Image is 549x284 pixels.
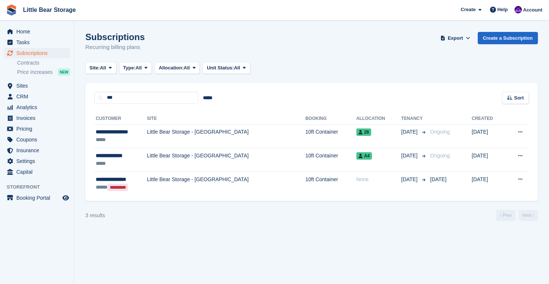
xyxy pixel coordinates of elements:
button: Allocation: All [155,62,200,74]
span: Settings [16,156,61,166]
span: Create [461,6,476,13]
span: [DATE] [430,176,447,182]
div: NEW [58,68,70,76]
a: menu [4,48,70,58]
a: menu [4,91,70,102]
span: All [234,64,240,72]
span: Insurance [16,145,61,156]
span: Export [448,35,463,42]
a: menu [4,167,70,177]
p: Recurring billing plans [85,43,145,52]
img: stora-icon-8386f47178a22dfd0bd8f6a31ec36ba5ce8667c1dd55bd0f319d3a0aa187defe.svg [6,4,17,16]
td: 10ft Container [305,172,356,195]
a: menu [4,145,70,156]
a: Contracts [17,59,70,66]
h1: Subscriptions [85,32,145,42]
span: Capital [16,167,61,177]
span: A4 [356,152,372,160]
a: menu [4,124,70,134]
th: Site [147,113,305,125]
span: [DATE] [401,152,419,160]
button: Site: All [85,62,116,74]
th: Booking [305,113,356,125]
a: Price increases NEW [17,68,70,76]
td: Little Bear Storage - [GEOGRAPHIC_DATA] [147,172,305,195]
span: Analytics [16,102,61,112]
span: Home [16,26,61,37]
span: 28 [356,128,371,136]
a: menu [4,134,70,145]
button: Type: All [119,62,152,74]
span: Tasks [16,37,61,48]
th: Created [472,113,505,125]
span: Invoices [16,113,61,123]
nav: Page [495,210,539,221]
td: [DATE] [472,148,505,172]
span: Price increases [17,69,53,76]
th: Allocation [356,113,401,125]
td: [DATE] [472,172,505,195]
a: Little Bear Storage [20,4,79,16]
span: [DATE] [401,128,419,136]
div: None [356,176,401,183]
span: Coupons [16,134,61,145]
a: menu [4,156,70,166]
span: Help [497,6,508,13]
td: 10ft Container [305,148,356,172]
span: All [135,64,142,72]
span: CRM [16,91,61,102]
a: menu [4,81,70,91]
span: [DATE] [401,176,419,183]
td: Little Bear Storage - [GEOGRAPHIC_DATA] [147,124,305,148]
span: Subscriptions [16,48,61,58]
th: Tenancy [401,113,427,125]
span: Unit Status: [207,64,234,72]
img: Henry Hastings [514,6,522,13]
a: menu [4,113,70,123]
a: Preview store [61,193,70,202]
span: Ongoing [430,129,450,135]
div: 3 results [85,212,105,219]
span: All [100,64,106,72]
a: Next [519,210,538,221]
span: Type: [123,64,136,72]
a: menu [4,193,70,203]
span: All [184,64,190,72]
a: menu [4,102,70,112]
td: 10ft Container [305,124,356,148]
a: Previous [496,210,516,221]
button: Unit Status: All [203,62,250,74]
span: Booking Portal [16,193,61,203]
th: Customer [94,113,147,125]
span: Sort [514,94,524,102]
span: Ongoing [430,153,450,159]
a: Create a Subscription [478,32,538,44]
a: menu [4,26,70,37]
span: Account [523,6,542,14]
span: Sites [16,81,61,91]
span: Storefront [7,183,74,191]
a: menu [4,37,70,48]
td: [DATE] [472,124,505,148]
span: Allocation: [159,64,184,72]
button: Export [439,32,472,44]
span: Pricing [16,124,61,134]
td: Little Bear Storage - [GEOGRAPHIC_DATA] [147,148,305,172]
span: Site: [89,64,100,72]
